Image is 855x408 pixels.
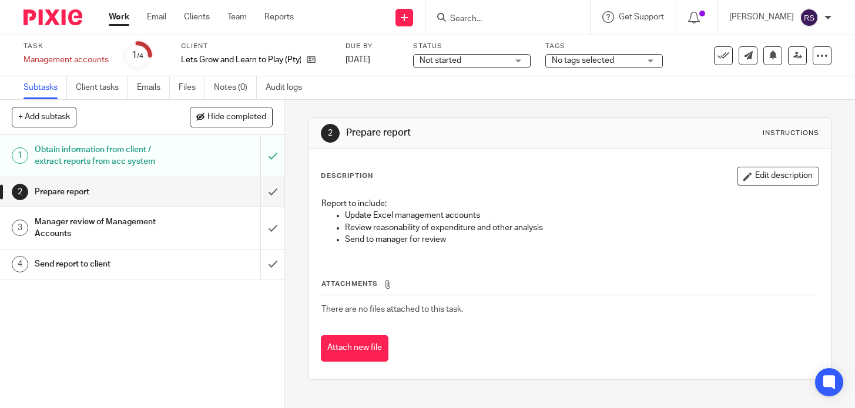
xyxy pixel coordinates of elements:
[346,56,370,64] span: [DATE]
[737,167,819,186] button: Edit description
[24,42,109,51] label: Task
[413,42,531,51] label: Status
[181,42,331,51] label: Client
[321,335,388,362] button: Attach new file
[321,124,340,143] div: 2
[35,213,177,243] h1: Manager review of Management Accounts
[346,42,398,51] label: Due by
[552,56,614,65] span: No tags selected
[24,54,109,66] div: Management accounts
[345,210,818,221] p: Update Excel management accounts
[12,220,28,236] div: 3
[35,141,177,171] h1: Obtain information from client / extract reports from acc system
[137,76,170,99] a: Emails
[132,49,143,62] div: 1
[35,255,177,273] h1: Send report to client
[345,222,818,234] p: Review reasonability of expenditure and other analysis
[12,107,76,127] button: + Add subtask
[545,42,663,51] label: Tags
[76,76,128,99] a: Client tasks
[190,107,273,127] button: Hide completed
[12,256,28,272] div: 4
[179,76,205,99] a: Files
[321,281,378,287] span: Attachments
[137,53,143,59] small: /4
[181,54,301,66] p: Lets Grow and Learn to Play (Pty) Ltd
[35,183,177,201] h1: Prepare report
[321,171,373,181] p: Description
[321,198,818,210] p: Report to include:
[619,13,664,21] span: Get Support
[12,147,28,164] div: 1
[449,14,555,25] input: Search
[147,11,166,23] a: Email
[24,76,67,99] a: Subtasks
[207,113,266,122] span: Hide completed
[184,11,210,23] a: Clients
[24,9,82,25] img: Pixie
[729,11,794,23] p: [PERSON_NAME]
[345,234,818,245] p: Send to manager for review
[266,76,311,99] a: Audit logs
[12,184,28,200] div: 2
[214,76,257,99] a: Notes (0)
[346,127,595,139] h1: Prepare report
[321,305,463,313] span: There are no files attached to this task.
[109,11,129,23] a: Work
[763,129,819,138] div: Instructions
[264,11,294,23] a: Reports
[420,56,461,65] span: Not started
[800,8,819,27] img: svg%3E
[227,11,247,23] a: Team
